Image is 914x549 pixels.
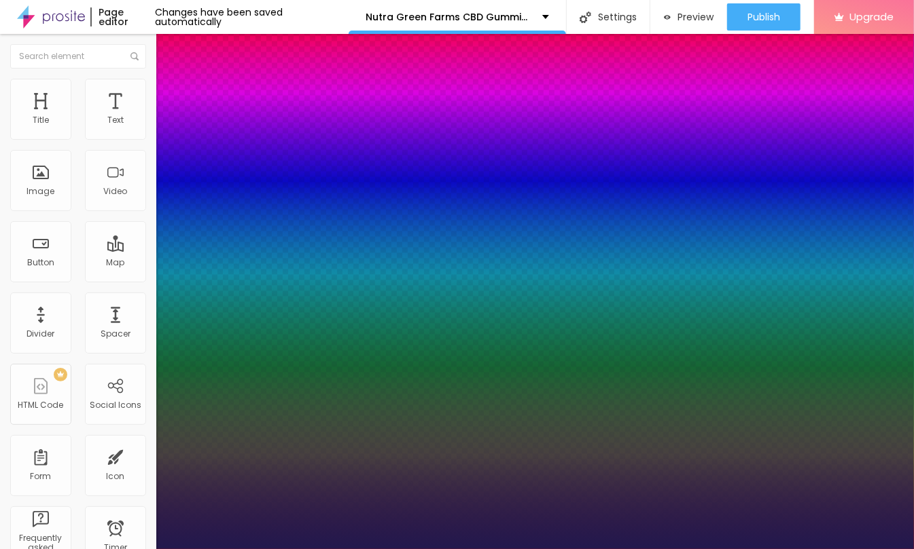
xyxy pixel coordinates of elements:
div: Form [31,472,52,481]
button: Publish [727,3,801,31]
div: Changes have been saved automatically [155,7,349,26]
p: Nutra Green Farms CBD Gummies [366,12,532,22]
input: Search element [10,44,146,69]
div: Image [27,187,55,196]
button: Preview [650,3,727,31]
div: Button [27,258,54,267]
div: Video [104,187,128,196]
div: Map [107,258,125,267]
div: Social Icons [90,400,141,410]
span: Publish [748,12,780,22]
div: Text [107,115,124,125]
img: Icone [130,52,139,60]
div: Divider [27,329,55,339]
span: Upgrade [849,11,894,22]
img: view-1.svg [664,12,671,23]
div: HTML Code [18,400,64,410]
span: Preview [678,12,714,22]
img: Icone [580,12,591,23]
div: Icon [107,472,125,481]
div: Spacer [101,329,130,339]
div: Title [33,115,49,125]
div: Page editor [90,7,155,26]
